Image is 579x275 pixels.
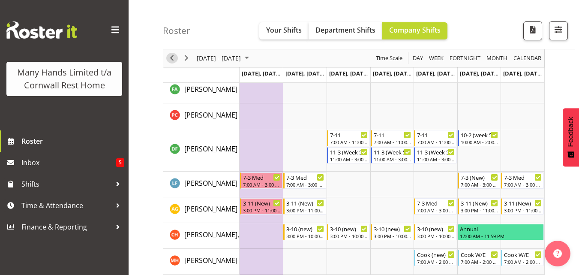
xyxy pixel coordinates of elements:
td: Galvez, Angeline resource [163,197,240,223]
div: 3-10 (new) [286,224,324,233]
div: 10:00 AM - 2:00 PM [461,139,498,145]
div: Galvez, Angeline"s event - 3-11 (New) Begin From Monday, October 27, 2025 at 3:00:00 PM GMT+13:00... [240,198,283,215]
div: 7-3 Med [243,173,281,181]
div: Fairbrother, Deborah"s event - 7-11 Begin From Thursday, October 30, 2025 at 7:00:00 AM GMT+13:00... [371,130,414,146]
div: 3:00 PM - 10:00 PM [374,233,411,239]
a: [PERSON_NAME] [184,144,237,154]
div: Oct 27 - Nov 02, 2025 [194,49,254,67]
div: 10-2 (week 5) [461,130,498,139]
div: 3-11 (New) [286,199,324,207]
span: [PERSON_NAME], [PERSON_NAME] [184,230,294,239]
div: 3-11 (New) [243,199,281,207]
div: 11:00 AM - 3:00 PM [330,156,368,163]
div: 3-10 (new) [330,224,368,233]
div: 3:00 PM - 11:00 PM [243,207,281,214]
button: Your Shifts [259,22,309,39]
div: 11:00 AM - 3:00 PM [374,156,411,163]
div: 3-11 (New) [461,199,498,207]
div: 3:00 PM - 11:00 PM [286,207,324,214]
button: Fortnight [448,53,482,64]
span: Inbox [21,156,116,169]
div: 7:00 AM - 2:00 PM [504,258,542,265]
div: 7-11 [330,130,368,139]
span: Week [428,53,444,64]
div: Cook W/E [504,250,542,259]
a: [PERSON_NAME] [184,178,237,188]
div: Galvez, Angeline"s event - 3-11 (New) Begin From Sunday, November 2, 2025 at 3:00:00 PM GMT+13:00... [501,198,544,215]
div: Flynn, Leeane"s event - 7-3 Med Begin From Monday, October 27, 2025 at 7:00:00 AM GMT+13:00 Ends ... [240,172,283,189]
div: 11-3 (Week 5) [330,148,368,156]
div: 7:00 AM - 2:00 PM [417,258,455,265]
button: Timeline Week [428,53,445,64]
div: 7:00 AM - 2:00 PM [461,258,498,265]
div: Cook W/E [461,250,498,259]
div: Fairbrother, Deborah"s event - 11-3 (Week 5) Begin From Friday, October 31, 2025 at 11:00:00 AM G... [414,147,457,163]
div: 3:00 PM - 10:00 PM [286,233,324,239]
span: Company Shifts [389,25,441,35]
button: Month [512,53,543,64]
div: Cook (new) [417,250,455,259]
span: Your Shifts [266,25,302,35]
div: 7:00 AM - 3:00 PM [504,181,542,188]
div: 7:00 AM - 3:00 PM [461,181,498,188]
div: previous period [165,49,179,67]
div: Flynn, Leeane"s event - 7-3 Med Begin From Tuesday, October 28, 2025 at 7:00:00 AM GMT+13:00 Ends... [283,172,326,189]
button: Timeline Month [485,53,509,64]
div: Hannecart, Charline"s event - Annual Begin From Saturday, November 1, 2025 at 12:00:00 AM GMT+13:... [458,224,544,240]
span: [PERSON_NAME] [184,85,237,94]
button: Timeline Day [411,53,425,64]
td: Adams, Fran resource [163,78,240,103]
div: Many Hands Limited t/a Cornwall Rest Home [15,66,114,92]
button: Download a PDF of the roster according to the set date range. [523,21,542,40]
span: [DATE], [DATE] [416,70,455,77]
span: Finance & Reporting [21,221,111,233]
div: 3:00 PM - 11:00 PM [461,207,498,214]
button: Time Scale [375,53,404,64]
span: Time & Attendance [21,199,111,212]
div: Fairbrother, Deborah"s event - 10-2 (week 5) Begin From Saturday, November 1, 2025 at 10:00:00 AM... [458,130,501,146]
span: 5 [116,158,124,167]
div: 7-3 Med [504,173,542,181]
div: 7-11 [417,130,455,139]
div: Hannecart, Charline"s event - 3-10 (new) Begin From Wednesday, October 29, 2025 at 3:00:00 PM GMT... [327,224,370,240]
span: [DATE], [DATE] [460,70,499,77]
div: 12:00 AM - 11:59 PM [460,233,542,239]
span: [DATE], [DATE] [373,70,412,77]
span: [PERSON_NAME] [184,256,237,265]
a: [PERSON_NAME] [184,255,237,266]
td: Hannecart, Charline resource [163,223,240,249]
button: Company Shifts [382,22,447,39]
div: Annual [460,224,542,233]
span: Roster [21,135,124,148]
span: [DATE] - [DATE] [196,53,242,64]
div: Galvez, Angeline"s event - 3-11 (New) Begin From Saturday, November 1, 2025 at 3:00:00 PM GMT+13:... [458,198,501,215]
div: 7:00 AM - 3:00 PM [286,181,324,188]
button: Previous [166,53,178,64]
td: Hobbs, Melissa resource [163,249,240,275]
div: 3:00 PM - 10:00 PM [330,233,368,239]
button: Department Shifts [309,22,382,39]
div: Hannecart, Charline"s event - 3-10 (new) Begin From Tuesday, October 28, 2025 at 3:00:00 PM GMT+1... [283,224,326,240]
div: 7-11 [374,130,411,139]
div: 3-10 (new) [417,224,455,233]
div: 7-3 (New) [461,173,498,181]
div: Hobbs, Melissa"s event - Cook (new) Begin From Friday, October 31, 2025 at 7:00:00 AM GMT+13:00 E... [414,250,457,266]
div: 3:00 PM - 10:00 PM [417,233,455,239]
img: help-xxl-2.png [553,249,562,258]
div: Hobbs, Melissa"s event - Cook W/E Begin From Sunday, November 2, 2025 at 7:00:00 AM GMT+13:00 End... [501,250,544,266]
div: 7:00 AM - 11:00 AM [330,139,368,145]
td: Fairbrother, Deborah resource [163,129,240,172]
span: Feedback [567,117,575,147]
div: Flynn, Leeane"s event - 7-3 Med Begin From Sunday, November 2, 2025 at 7:00:00 AM GMT+13:00 Ends ... [501,172,544,189]
div: 11:00 AM - 3:00 PM [417,156,455,163]
a: [PERSON_NAME], [PERSON_NAME] [184,230,294,240]
div: Hannecart, Charline"s event - 3-10 (new) Begin From Friday, October 31, 2025 at 3:00:00 PM GMT+13... [414,224,457,240]
h4: Roster [163,26,190,36]
a: [PERSON_NAME] [184,110,237,120]
td: Flynn, Leeane resource [163,172,240,197]
div: 3-10 (new) [374,224,411,233]
div: Galvez, Angeline"s event - 7-3 Med Begin From Friday, October 31, 2025 at 7:00:00 AM GMT+13:00 En... [414,198,457,215]
span: Shifts [21,178,111,190]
